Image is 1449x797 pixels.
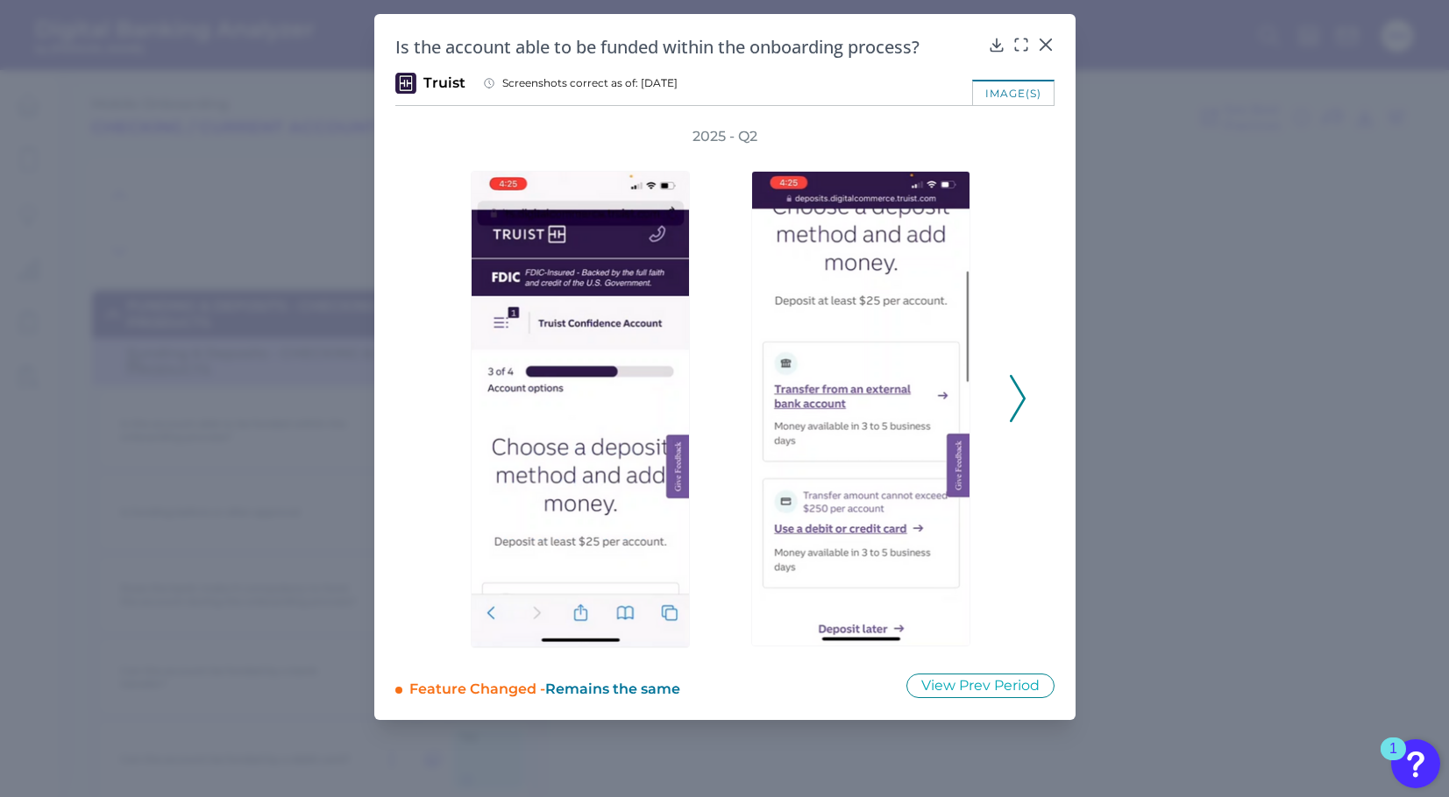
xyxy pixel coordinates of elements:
img: Truist [395,73,416,94]
img: 7177-Truist-Mobile-Onboarding-RC-Q2-2025b.png [751,171,970,646]
h3: 2025 - Q2 [693,127,757,146]
img: 7177-Truist-Mobile-Onboarding-RC-Q2-2025a.png [471,171,690,648]
div: 1 [1389,749,1397,772]
span: Remains the same [545,681,680,697]
div: image(s) [972,80,1055,105]
span: Screenshots correct as of: [DATE] [502,76,678,90]
h2: Is the account able to be funded within the onboarding process? [395,35,981,59]
button: Open Resource Center, 1 new notification [1391,739,1440,788]
span: Truist [423,74,465,93]
button: View Prev Period [906,674,1055,698]
div: Feature Changed - [409,673,883,699]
